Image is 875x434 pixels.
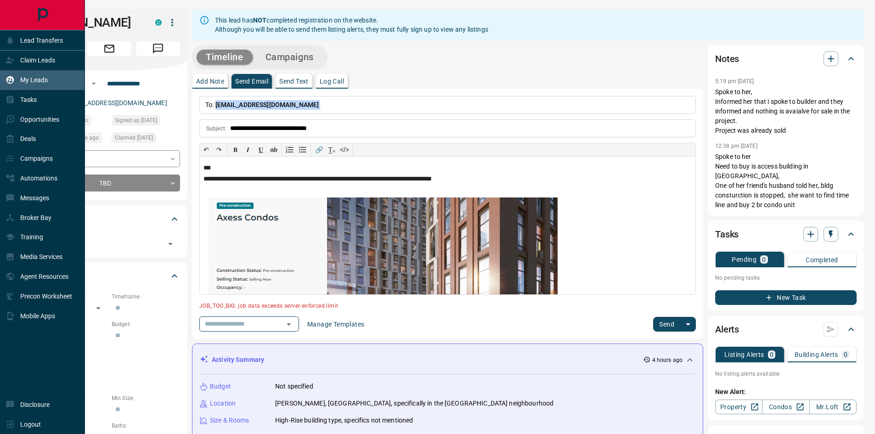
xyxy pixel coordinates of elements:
[39,348,180,356] p: Areas Searched:
[275,399,553,408] p: [PERSON_NAME], [GEOGRAPHIC_DATA], specifically in the [GEOGRAPHIC_DATA] neighbourhood
[653,317,680,332] button: Send
[88,78,99,89] button: Open
[259,146,263,153] span: 𝐔
[39,175,180,192] div: TBD
[199,96,696,114] p: To:
[39,208,180,230] div: Tags
[296,143,309,156] button: Bullet list
[715,223,857,245] div: Tasks
[809,400,857,414] a: Mr.Loft
[115,116,157,125] span: Signed up [DATE]
[338,143,351,156] button: </>
[200,351,695,368] div: Activity Summary4 hours ago
[715,322,739,337] h2: Alerts
[770,351,773,358] p: 0
[715,387,857,397] p: New Alert:
[844,351,847,358] p: 0
[112,133,180,146] div: Sun Aug 03 2025
[715,400,762,414] a: Property
[112,293,180,301] p: Timeframe:
[320,78,344,85] p: Log Call
[39,15,141,30] h1: [PERSON_NAME]
[715,152,857,210] p: Spoke to her Need to buy is access building in [GEOGRAPHIC_DATA], One of her friend's husband tol...
[283,143,296,156] button: Numbered list
[112,394,180,402] p: Min Size:
[210,399,236,408] p: Location
[715,290,857,305] button: New Task
[715,370,857,378] p: No listing alerts available
[302,317,370,332] button: Manage Templates
[762,400,809,414] a: Condos
[715,78,754,85] p: 5:19 pm [DATE]
[229,143,242,156] button: 𝐁
[210,416,249,425] p: Size & Rooms
[715,87,857,135] p: Spoke to her, Informed her that i spoke to builder and they informed and nothing is avaialve for ...
[312,143,325,156] button: 🔗
[199,302,696,311] p: JOB_TOO_BIG: job data exceeds server-enforced limit
[215,101,319,108] span: [EMAIL_ADDRESS][DOMAIN_NAME]
[652,356,683,364] p: 4 hours ago
[715,271,857,285] p: No pending tasks
[762,256,766,263] p: 0
[206,124,226,133] p: Subject:
[715,51,739,66] h2: Notes
[253,17,266,24] strong: NOT
[112,422,180,430] p: Baths:
[197,50,253,65] button: Timeline
[210,382,231,391] p: Budget
[270,146,277,153] s: ab
[325,143,338,156] button: T̲ₓ
[112,320,180,328] p: Budget:
[732,256,756,263] p: Pending
[39,366,180,375] p: Motivation:
[254,143,267,156] button: 𝐔
[136,41,180,56] span: Message
[806,257,838,263] p: Completed
[63,99,167,107] a: [EMAIL_ADDRESS][DOMAIN_NAME]
[282,318,295,331] button: Open
[200,143,213,156] button: ↶
[112,115,180,128] div: Sun Aug 03 2025
[795,351,838,358] p: Building Alerts
[653,317,696,332] div: split button
[715,227,739,242] h2: Tasks
[215,12,488,38] div: This lead has completed registration on the website. Although you will be able to send them listi...
[115,133,153,142] span: Claimed [DATE]
[279,78,309,85] p: Send Text
[256,50,323,65] button: Campaigns
[235,78,268,85] p: Send Email
[213,143,226,156] button: ↷
[212,355,264,365] p: Activity Summary
[715,48,857,70] div: Notes
[715,318,857,340] div: Alerts
[242,143,254,156] button: 𝑰
[715,143,757,149] p: 12:38 pm [DATE]
[724,351,764,358] p: Listing Alerts
[267,143,280,156] button: ab
[164,237,177,250] button: Open
[275,382,313,391] p: Not specified
[39,265,180,287] div: Criteria
[275,416,413,425] p: High-Rise building type, specifics not mentioned
[87,41,131,56] span: Email
[196,78,224,85] p: Add Note
[155,19,162,26] div: condos.ca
